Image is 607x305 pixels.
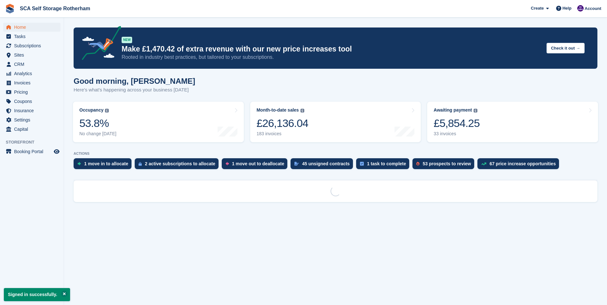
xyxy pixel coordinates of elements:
h1: Good morning, [PERSON_NAME] [74,77,195,85]
a: menu [3,115,60,124]
img: task-75834270c22a3079a89374b754ae025e5fb1db73e45f91037f5363f120a921f8.svg [360,162,364,166]
div: Month-to-date sales [257,107,299,113]
span: Capital [14,125,52,134]
img: price_increase_opportunities-93ffe204e8149a01c8c9dc8f82e8f89637d9d84a8eef4429ea346261dce0b2c0.svg [481,162,486,165]
span: Storefront [6,139,64,145]
a: menu [3,60,60,69]
a: menu [3,78,60,87]
div: 183 invoices [257,131,308,137]
div: £26,136.04 [257,117,308,130]
a: Preview store [53,148,60,155]
img: Kelly Neesham [577,5,584,12]
div: £5,854.25 [434,117,480,130]
div: 1 move out to deallocate [232,161,284,166]
div: 1 move in to allocate [84,161,128,166]
div: NEW [122,37,132,43]
img: icon-info-grey-7440780725fd019a000dd9b08b2336e03edf1995a4989e88bcd33f0948082b44.svg [300,109,304,113]
a: menu [3,23,60,32]
a: menu [3,88,60,97]
span: Booking Portal [14,147,52,156]
a: menu [3,51,60,59]
a: 2 active subscriptions to allocate [135,158,222,172]
span: CRM [14,60,52,69]
img: icon-info-grey-7440780725fd019a000dd9b08b2336e03edf1995a4989e88bcd33f0948082b44.svg [474,109,477,113]
a: Awaiting payment £5,854.25 33 invoices [427,102,598,142]
img: move_ins_to_allocate_icon-fdf77a2bb77ea45bf5b3d319d69a93e2d87916cf1d5bf7949dd705db3b84f3ca.svg [77,162,81,166]
p: Rooted in industry best practices, but tailored to your subscriptions. [122,54,541,61]
span: Sites [14,51,52,59]
p: ACTIONS [74,152,597,156]
span: Home [14,23,52,32]
img: prospect-51fa495bee0391a8d652442698ab0144808aea92771e9ea1ae160a38d050c398.svg [416,162,419,166]
img: contract_signature_icon-13c848040528278c33f63329250d36e43548de30e8caae1d1a13099fd9432cc5.svg [294,162,299,166]
img: move_outs_to_deallocate_icon-f764333ba52eb49d3ac5e1228854f67142a1ed5810a6f6cc68b1a99e826820c5.svg [226,162,229,166]
a: 45 unsigned contracts [291,158,356,172]
span: Create [531,5,544,12]
span: Coupons [14,97,52,106]
a: Month-to-date sales £26,136.04 183 invoices [250,102,421,142]
div: Occupancy [79,107,103,113]
img: icon-info-grey-7440780725fd019a000dd9b08b2336e03edf1995a4989e88bcd33f0948082b44.svg [105,109,109,113]
a: menu [3,106,60,115]
div: Awaiting payment [434,107,472,113]
a: menu [3,147,60,156]
p: Here's what's happening across your business [DATE] [74,86,195,94]
span: Subscriptions [14,41,52,50]
a: 53 prospects to review [412,158,477,172]
span: Account [585,5,601,12]
div: No change [DATE] [79,131,116,137]
span: Insurance [14,106,52,115]
span: Help [563,5,571,12]
a: 1 move out to deallocate [222,158,291,172]
a: menu [3,41,60,50]
p: Signed in successfully. [4,288,70,301]
div: 53 prospects to review [423,161,471,166]
img: price-adjustments-announcement-icon-8257ccfd72463d97f412b2fc003d46551f7dbcb40ab6d574587a9cd5c0d94... [76,26,121,62]
span: Invoices [14,78,52,87]
button: Check it out → [547,43,585,53]
img: stora-icon-8386f47178a22dfd0bd8f6a31ec36ba5ce8667c1dd55bd0f319d3a0aa187defe.svg [5,4,15,13]
a: menu [3,97,60,106]
a: Occupancy 53.8% No change [DATE] [73,102,244,142]
span: Settings [14,115,52,124]
a: SCA Self Storage Rotherham [17,3,93,14]
div: 1 task to complete [367,161,406,166]
a: menu [3,125,60,134]
img: active_subscription_to_allocate_icon-d502201f5373d7db506a760aba3b589e785aa758c864c3986d89f69b8ff3... [139,162,142,166]
span: Tasks [14,32,52,41]
a: menu [3,69,60,78]
span: Pricing [14,88,52,97]
a: 67 price increase opportunities [477,158,562,172]
a: menu [3,32,60,41]
div: 67 price increase opportunities [490,161,556,166]
div: 33 invoices [434,131,480,137]
span: Analytics [14,69,52,78]
div: 2 active subscriptions to allocate [145,161,215,166]
a: 1 move in to allocate [74,158,135,172]
p: Make £1,470.42 of extra revenue with our new price increases tool [122,44,541,54]
div: 53.8% [79,117,116,130]
a: 1 task to complete [356,158,412,172]
div: 45 unsigned contracts [302,161,350,166]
